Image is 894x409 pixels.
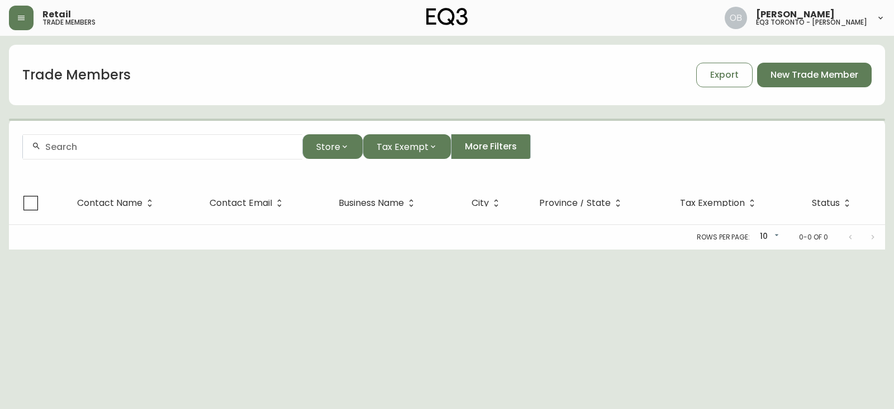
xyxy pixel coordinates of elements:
span: Export [710,69,739,81]
span: New Trade Member [771,69,858,81]
span: Contact Email [210,198,287,208]
button: Store [302,134,363,159]
span: Province / State [539,198,625,208]
span: Retail [42,10,71,19]
span: Tax Exempt [377,140,429,154]
span: Tax Exemption [680,198,759,208]
div: 10 [754,228,781,246]
button: New Trade Member [757,63,872,87]
button: Export [696,63,753,87]
span: [PERSON_NAME] [756,10,835,19]
button: More Filters [451,134,531,159]
span: Status [812,200,840,206]
span: Business Name [339,198,419,208]
input: Search [45,142,293,152]
span: Status [812,198,854,208]
span: Province / State [539,200,611,206]
p: Rows per page: [697,232,750,242]
h1: Trade Members [22,65,131,84]
p: 0-0 of 0 [799,232,828,242]
h5: trade members [42,19,96,26]
span: City [472,198,503,208]
img: 8e0065c524da89c5c924d5ed86cfe468 [725,7,747,29]
span: Store [316,140,340,154]
span: Contact Name [77,198,157,208]
span: More Filters [465,140,517,153]
h5: eq3 toronto - [PERSON_NAME] [756,19,867,26]
span: Contact Name [77,200,142,206]
img: logo [426,8,468,26]
span: Tax Exemption [680,200,745,206]
span: Contact Email [210,200,272,206]
span: City [472,200,489,206]
button: Tax Exempt [363,134,451,159]
span: Business Name [339,200,404,206]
